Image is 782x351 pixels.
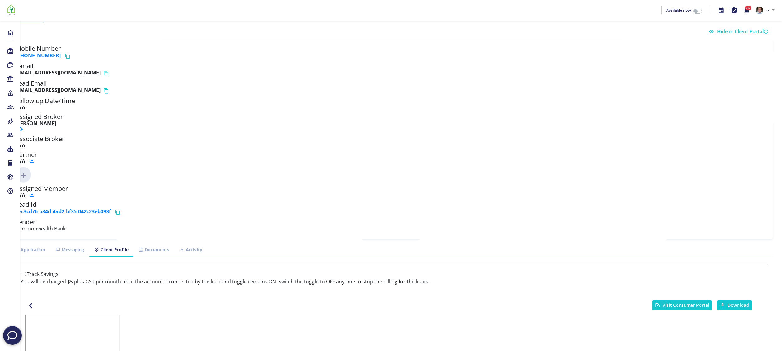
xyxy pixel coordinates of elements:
[666,7,691,13] span: Available now
[16,151,766,164] h5: Partner
[16,97,75,105] span: Follow up Date/Time
[5,4,17,17] img: 7ef6f553-fa6a-4c30-bc82-24974be04ac6-637908507574932421.png
[717,300,752,310] button: Download
[16,158,25,165] b: N/A
[16,113,766,132] h5: Assigned Broker
[709,28,770,35] a: Hide in Client Portal
[16,142,25,149] b: N/A
[175,244,208,256] a: Activity
[16,218,766,232] h5: Lender
[89,244,133,256] a: Client Profile
[16,201,766,216] h5: Lead Id
[745,6,751,10] span: 245
[756,7,763,14] img: 05ee49a5-7a20-4666-9e8c-f1b57a6951a1-637908577730117354.png
[64,52,73,60] button: Copy phone
[16,226,766,232] h6: Commonwealth Bank
[16,208,111,215] a: eec3cd76-b34d-4ad2-bf35-042c23eb093f
[16,87,101,95] b: [EMAIL_ADDRESS][DOMAIN_NAME]
[740,4,753,17] button: 245
[16,167,31,183] img: Click to add new member
[16,45,766,60] h5: Mobile Number
[16,185,766,198] h5: Assigned Member
[16,80,766,95] h5: Lead Email
[717,28,770,35] span: Hide in Client Portal
[16,70,101,77] b: [EMAIL_ADDRESS][DOMAIN_NAME]
[133,244,175,256] a: Documents
[103,70,111,77] button: Copy email
[16,52,61,59] a: [PHONE_NUMBER]
[16,104,25,111] b: N/A
[16,120,56,127] b: [PERSON_NAME]
[16,135,766,149] h5: Associate Broker
[103,87,111,95] button: Copy email
[16,62,766,77] h5: E-mail
[652,300,712,310] a: Visit Consumer Portal
[50,244,89,256] a: Messaging
[16,192,25,199] b: N/A
[9,244,50,256] a: Application
[115,208,123,216] button: Copy lead id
